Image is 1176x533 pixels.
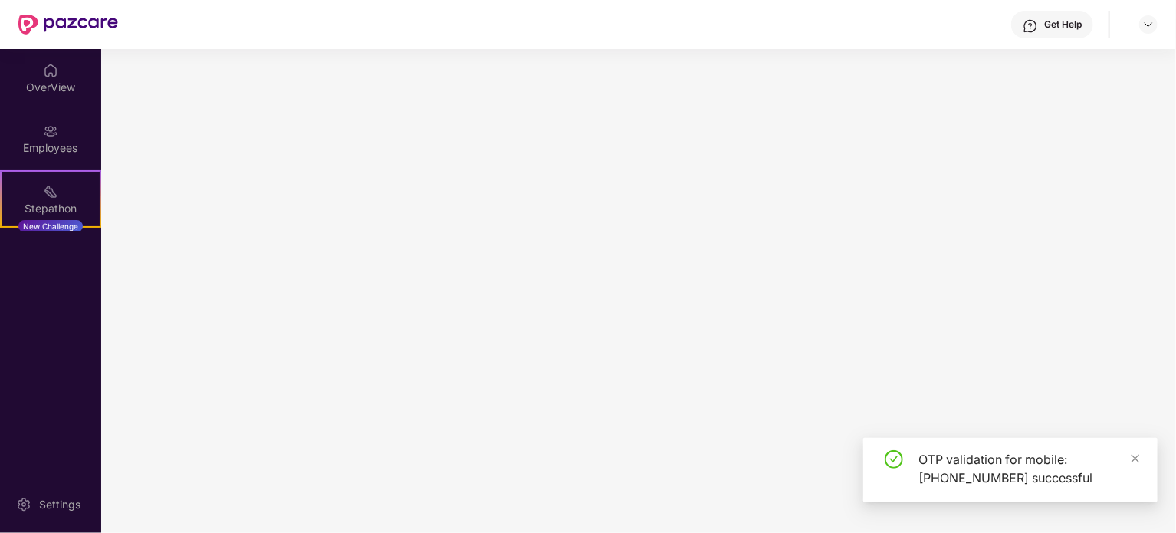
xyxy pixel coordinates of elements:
[43,63,58,78] img: svg+xml;base64,PHN2ZyBpZD0iSG9tZSIgeG1sbnM9Imh0dHA6Ly93d3cudzMub3JnLzIwMDAvc3ZnIiB3aWR0aD0iMjAiIG...
[2,201,100,216] div: Stepathon
[16,497,31,512] img: svg+xml;base64,PHN2ZyBpZD0iU2V0dGluZy0yMHgyMCIgeG1sbnM9Imh0dHA6Ly93d3cudzMub3JnLzIwMDAvc3ZnIiB3aW...
[1044,18,1082,31] div: Get Help
[1130,453,1141,464] span: close
[1023,18,1038,34] img: svg+xml;base64,PHN2ZyBpZD0iSGVscC0zMngzMiIgeG1sbnM9Imh0dHA6Ly93d3cudzMub3JnLzIwMDAvc3ZnIiB3aWR0aD...
[43,184,58,199] img: svg+xml;base64,PHN2ZyB4bWxucz0iaHR0cDovL3d3dy53My5vcmcvMjAwMC9zdmciIHdpZHRoPSIyMSIgaGVpZ2h0PSIyMC...
[918,450,1139,487] div: OTP validation for mobile: [PHONE_NUMBER] successful
[18,220,83,232] div: New Challenge
[1142,18,1155,31] img: svg+xml;base64,PHN2ZyBpZD0iRHJvcGRvd24tMzJ4MzIiIHhtbG5zPSJodHRwOi8vd3d3LnczLm9yZy8yMDAwL3N2ZyIgd2...
[18,15,118,35] img: New Pazcare Logo
[43,123,58,139] img: svg+xml;base64,PHN2ZyBpZD0iRW1wbG95ZWVzIiB4bWxucz0iaHR0cDovL3d3dy53My5vcmcvMjAwMC9zdmciIHdpZHRoPS...
[885,450,903,469] span: check-circle
[34,497,85,512] div: Settings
